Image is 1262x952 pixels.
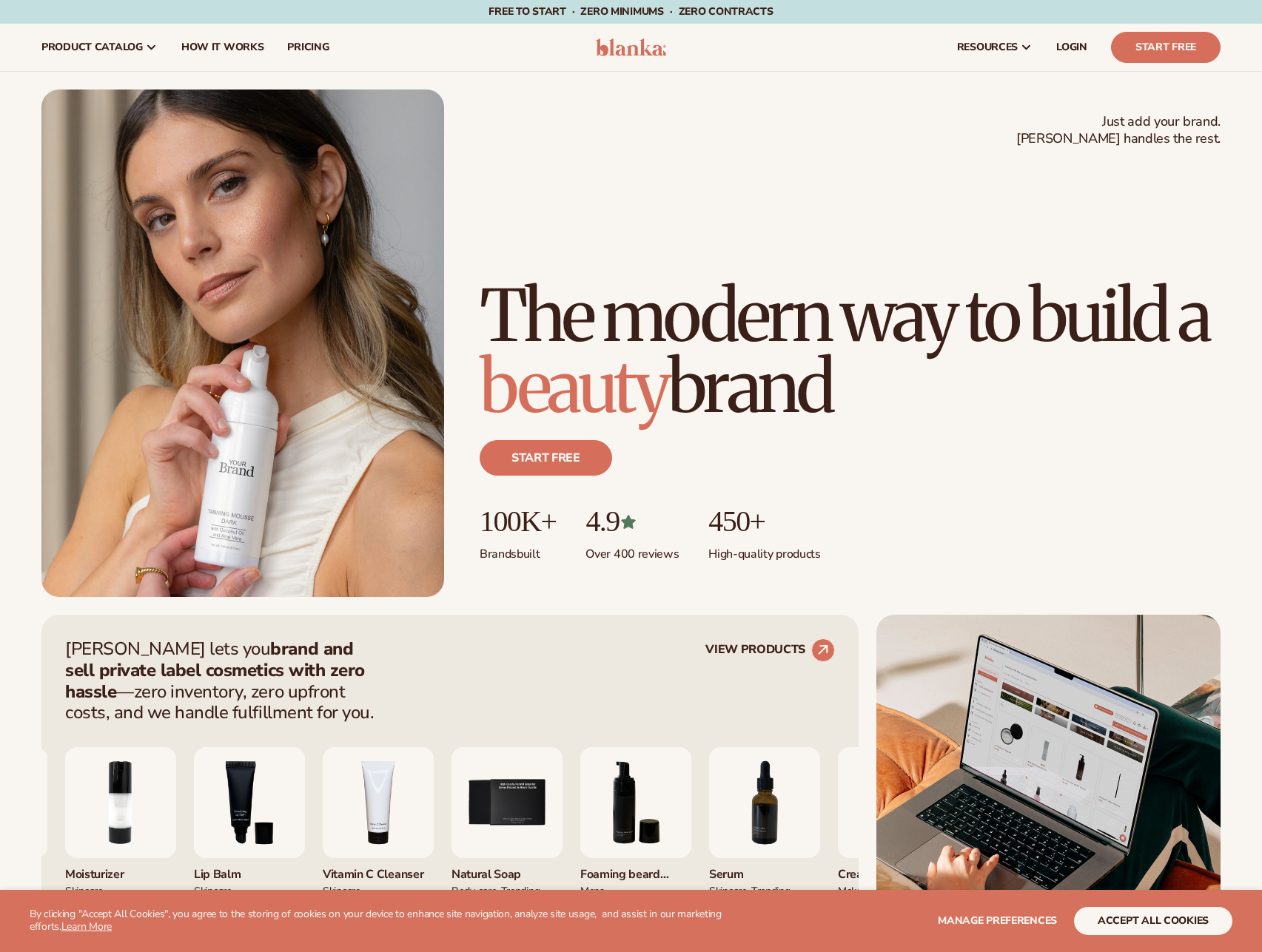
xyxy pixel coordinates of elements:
img: Female holding tanning mousse. [41,90,444,597]
div: MAKEUP [838,882,873,898]
span: pricing [287,41,329,53]
span: Manage preferences [938,914,1057,928]
img: Moisturizing lotion. [65,747,176,858]
div: Foaming beard wash [580,858,691,882]
p: Over 400 reviews [585,538,679,562]
span: beauty [480,342,668,431]
div: 2 / 9 [65,747,176,929]
div: TRENDING [501,882,540,898]
div: TRENDING [751,882,791,898]
img: Foaming beard wash. [580,747,691,858]
span: resources [957,41,1018,53]
div: 4 / 9 [323,747,434,929]
div: mens [580,882,605,898]
a: pricing [275,24,340,71]
div: BODY Care [452,882,497,898]
div: SKINCARE [709,882,747,898]
p: 4.9 [585,505,679,538]
div: 5 / 9 [452,747,563,929]
span: Free to start · ZERO minimums · ZERO contracts [489,4,773,18]
p: [PERSON_NAME] lets you —zero inventory, zero upfront costs, and we handle fulfillment for you. [65,638,383,723]
div: Natural Soap [452,858,563,882]
img: Luxury cream lipstick. [838,747,949,858]
p: 450+ [708,505,820,538]
h1: The modern way to build a brand [480,280,1221,422]
button: Manage preferences [938,907,1057,935]
p: Brands built [480,538,556,562]
a: Start Free [1111,32,1221,63]
div: Moisturizer [65,858,176,882]
a: Learn More [61,919,112,934]
a: product catalog [30,24,170,71]
span: How It Works [181,41,264,53]
strong: brand and sell private label cosmetics with zero hassle [65,637,365,703]
span: LOGIN [1056,41,1087,53]
div: SKINCARE [194,882,232,898]
img: Nature bar of soap. [452,747,563,858]
span: product catalog [41,41,143,53]
div: 7 / 9 [709,747,820,929]
div: Cream Lipstick [838,858,949,882]
img: Collagen and retinol serum. [709,747,820,858]
div: Vitamin C Cleanser [323,858,434,882]
div: 6 / 9 [580,747,691,929]
img: Vitamin c cleanser. [323,747,434,858]
a: LOGIN [1044,24,1099,71]
a: resources [945,24,1044,71]
div: Serum [709,858,820,882]
button: accept all cookies [1074,907,1232,935]
img: Smoothing lip balm. [194,747,305,858]
p: High-quality products [708,538,820,562]
div: 3 / 9 [194,747,305,929]
div: SKINCARE [65,882,103,898]
a: How It Works [170,24,276,71]
img: logo [596,38,666,56]
div: Skincare [323,882,360,898]
div: Lip Balm [194,858,305,882]
div: 8 / 9 [838,747,949,929]
p: By clicking "Accept All Cookies", you agree to the storing of cookies on your device to enhance s... [30,908,743,934]
a: Start free [480,440,612,476]
a: VIEW PRODUCTS [705,638,835,662]
p: 100K+ [480,505,556,538]
span: Just add your brand. [PERSON_NAME] handles the rest. [1016,113,1221,148]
